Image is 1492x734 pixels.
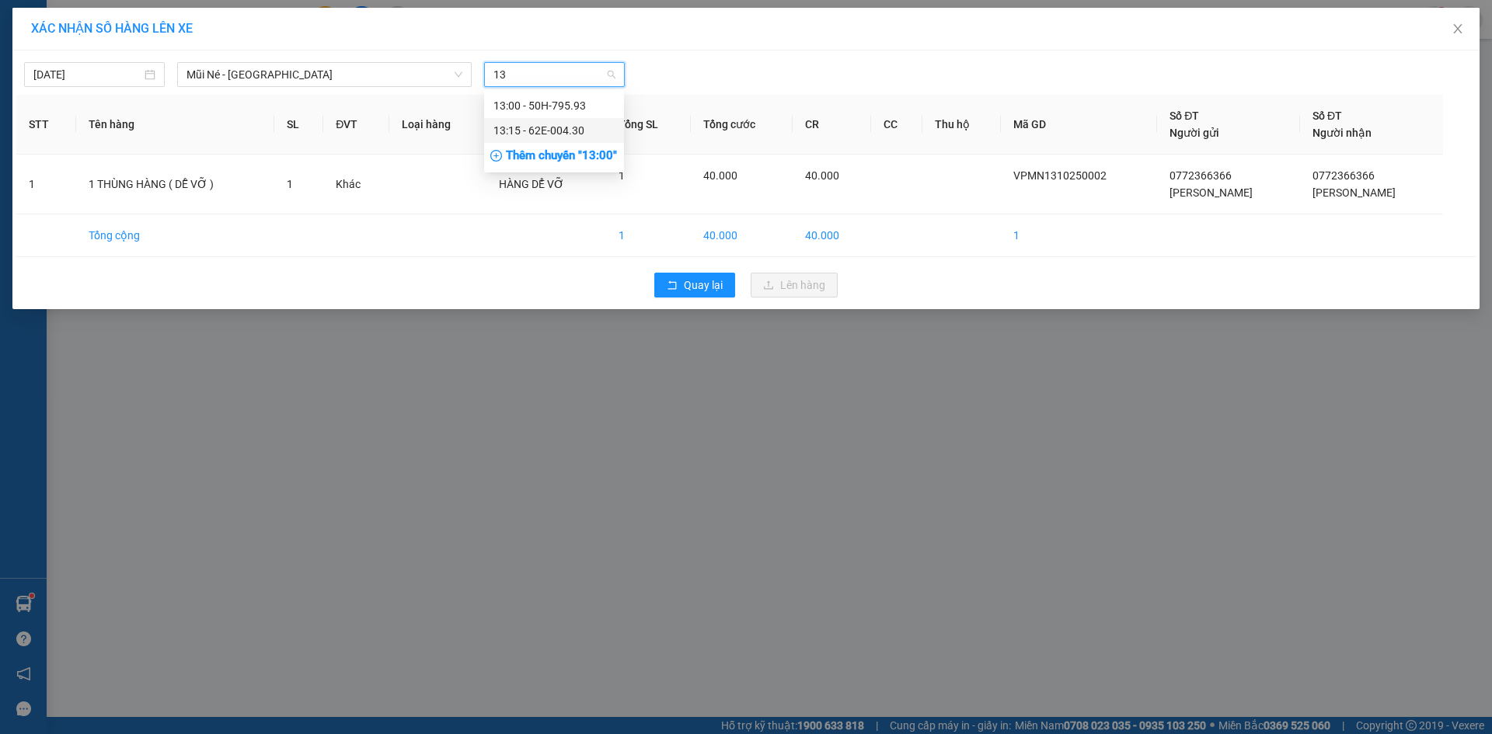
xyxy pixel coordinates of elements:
div: Thêm chuyến " 13:00 " [484,143,624,169]
th: Thu hộ [922,95,1002,155]
th: CR [793,95,870,155]
th: Mã GD [1001,95,1157,155]
button: Close [1436,8,1480,51]
span: XÁC NHẬN SỐ HÀNG LÊN XE [31,21,193,36]
td: Tổng cộng [76,214,274,257]
th: Tên hàng [76,95,274,155]
span: VPMN1310250002 [1013,169,1107,182]
div: 0772366366 [13,50,138,72]
span: 0772366366 [1312,169,1375,182]
span: Người gửi [1170,127,1219,139]
span: [PERSON_NAME] [1170,186,1253,199]
span: Số ĐT [1170,110,1199,122]
td: 1 [606,214,692,257]
th: CC [871,95,922,155]
div: [PERSON_NAME] [148,50,274,69]
span: [PERSON_NAME] [1312,186,1396,199]
span: Người nhận [1312,127,1372,139]
span: 0772366366 [1170,169,1232,182]
span: Mũi Né - Sài Gòn [186,63,462,86]
span: Quay lại [684,277,723,294]
td: 1 [16,155,76,214]
span: plus-circle [490,150,502,162]
span: Nhận: [148,15,186,31]
div: VP Mũi Né [13,13,138,32]
th: Tổng cước [691,95,793,155]
th: STT [16,95,76,155]
button: uploadLên hàng [751,273,838,297]
div: 0772366366 [148,69,274,91]
td: 40.000 [793,214,870,257]
span: 40.000 [703,169,737,182]
th: Tổng SL [606,95,692,155]
span: rollback [667,280,678,292]
button: rollbackQuay lại [654,273,735,297]
input: 13/10/2025 [33,66,141,83]
span: 1 [287,178,293,190]
div: VP [PERSON_NAME] [148,13,274,50]
td: 40.000 [691,214,793,257]
th: ĐVT [323,95,389,155]
span: close [1452,23,1464,35]
div: [PERSON_NAME] [13,32,138,50]
span: down [454,70,463,79]
span: CR : [12,102,36,118]
td: Khác [323,155,389,214]
span: 40.000 [805,169,839,182]
div: 40.000 [12,100,140,119]
div: 13:00 - 50H-795.93 [493,97,615,114]
th: SL [274,95,323,155]
th: Loại hàng [389,95,487,155]
span: 1 [619,169,625,182]
span: HÀNG DỂ VỠ [499,178,564,190]
div: 13:15 - 62E-004.30 [493,122,615,139]
td: 1 [1001,214,1157,257]
span: Số ĐT [1312,110,1342,122]
span: Gửi: [13,15,37,31]
td: 1 THÙNG HÀNG ( DỄ VỠ ) [76,155,274,214]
